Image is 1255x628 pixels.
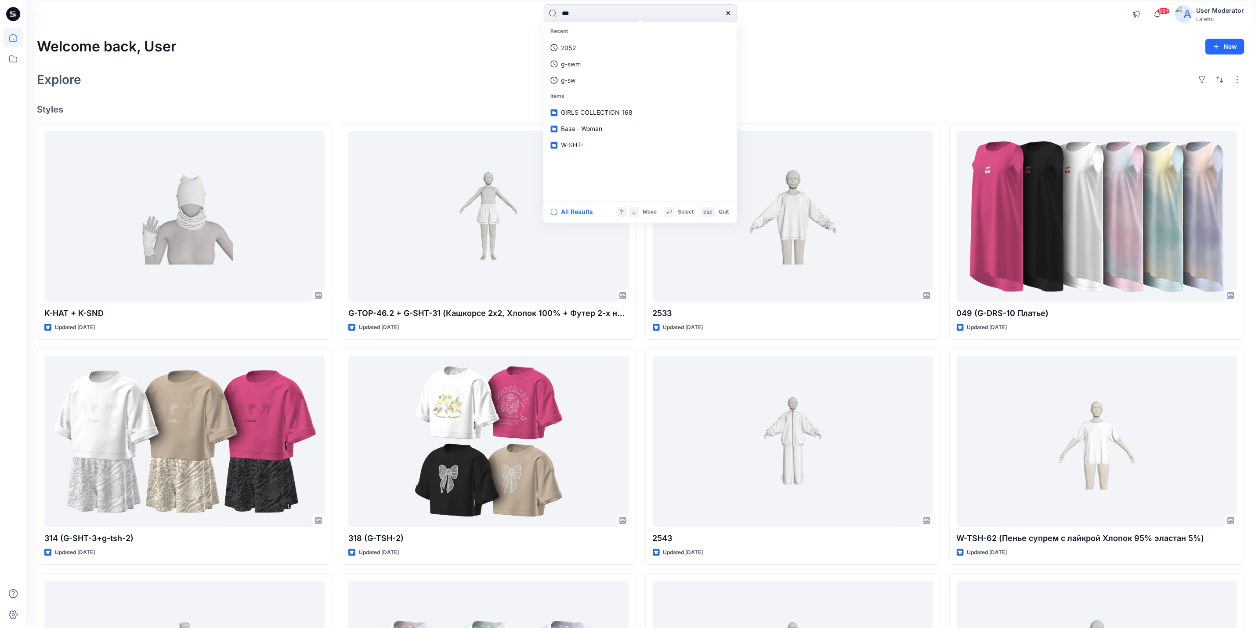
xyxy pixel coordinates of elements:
[44,532,325,545] p: 314 (G-SHT-3+g-tsh-2)
[55,548,95,557] p: Updated [DATE]
[957,131,1237,302] a: 049 (G-DRS-10 Платье)
[561,142,584,149] span: W-SHT-
[967,548,1007,557] p: Updated [DATE]
[546,40,735,56] a: 2052
[44,356,325,527] a: 314 (G-SHT-3+g-tsh-2)
[348,532,629,545] p: 318 (G-TSH-2)
[546,72,735,88] a: g-sw
[678,207,694,217] p: Select
[704,207,713,217] p: esc
[44,131,325,302] a: K-HAT + K-SND
[653,131,933,302] a: 2533
[967,323,1007,332] p: Updated [DATE]
[663,323,703,332] p: Updated [DATE]
[37,39,177,55] h2: Welcome back, User
[1157,7,1170,15] span: 99+
[561,43,576,52] p: 2052
[37,104,1244,115] h4: Styles
[561,109,633,116] span: GIRLS COLLECTION_168
[348,131,629,302] a: G-TOP-46.2 + G-SHT-31 (Кашкорсе 2х2, Хлопок 100% + Футер 2-х нитка петля, Хлопок 95% эластан 5%)
[348,356,629,527] a: 318 (G-TSH-2)
[55,323,95,332] p: Updated [DATE]
[957,307,1237,319] p: 049 (G-DRS-10 Платье)
[546,121,735,137] a: База - Woman
[546,137,735,153] a: W-SHT-
[719,207,729,217] p: Quit
[1196,16,1244,22] div: Laretto
[1175,5,1193,23] img: avatar
[663,548,703,557] p: Updated [DATE]
[561,59,581,69] p: g-swm
[653,532,933,545] p: 2543
[551,207,599,218] button: All Results
[546,56,735,72] a: g-swm
[1196,5,1244,16] div: User Moderator
[37,73,81,87] h2: Explore
[44,307,325,319] p: K-HAT + K-SND
[359,323,399,332] p: Updated [DATE]
[546,105,735,121] a: GIRLS COLLECTION_168
[561,76,576,85] p: g-sw
[653,307,933,319] p: 2533
[957,356,1237,527] a: W-TSH-62 (Пенье супрем с лайкрой Хлопок 95% эластан 5%)
[546,88,735,105] p: Items
[1205,39,1244,54] button: New
[561,125,603,133] span: База - Woman
[643,207,657,217] p: Move
[957,532,1237,545] p: W-TSH-62 (Пенье супрем с лайкрой Хлопок 95% эластан 5%)
[653,356,933,527] a: 2543
[359,548,399,557] p: Updated [DATE]
[348,307,629,319] p: G-TOP-46.2 + G-SHT-31 (Кашкорсе 2х2, Хлопок 100% + Футер 2-х нитка петля, Хлопок 95% эластан 5%)
[546,24,735,40] p: Recent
